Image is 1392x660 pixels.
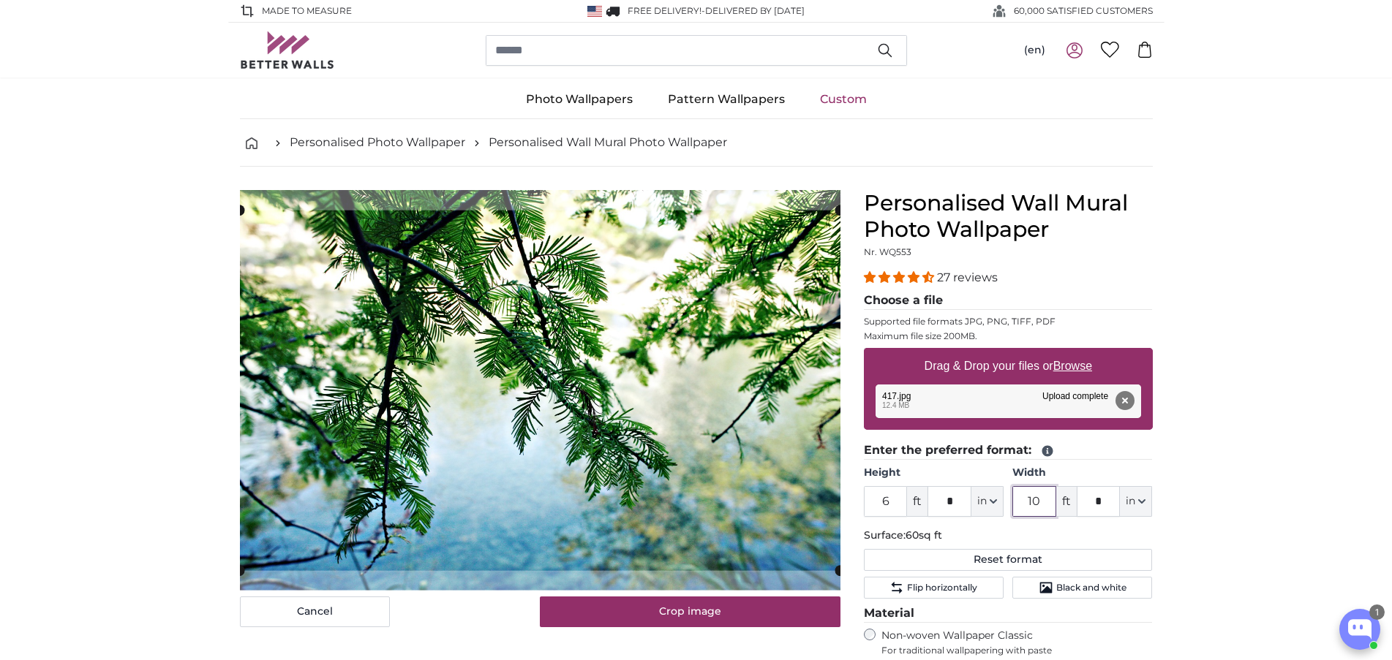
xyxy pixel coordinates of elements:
[864,577,1004,599] button: Flip horizontally
[864,316,1153,327] p: Supported file formats JPG, PNG, TIFF, PDF
[1053,360,1092,372] u: Browse
[881,629,1153,656] label: Non-woven Wallpaper Classic
[1012,466,1152,480] label: Width
[508,80,650,118] a: Photo Wallpapers
[650,80,802,118] a: Pattern Wallpapers
[977,494,987,509] span: in
[240,119,1153,167] nav: breadcrumbs
[864,549,1153,571] button: Reset format
[240,596,390,627] button: Cancel
[290,134,465,151] a: Personalised Photo Wallpaper
[1369,604,1385,620] div: 1
[587,6,602,17] img: United States
[802,80,884,118] a: Custom
[864,270,937,284] span: 4.41 stars
[705,5,805,16] span: Delivered by [DATE]
[1056,486,1077,517] span: ft
[881,645,1153,656] span: For traditional wallpapering with paste
[1014,4,1153,18] span: 60,000 SATISFIED CUSTOMERS
[864,190,1153,243] h1: Personalised Wall Mural Photo Wallpaper
[262,4,352,18] span: Made to Measure
[864,528,1153,543] p: Surface:
[1012,577,1152,599] button: Black and white
[864,246,911,257] span: Nr. WQ553
[864,466,1004,480] label: Height
[937,270,998,284] span: 27 reviews
[701,5,805,16] span: -
[864,330,1153,342] p: Maximum file size 200MB.
[489,134,727,151] a: Personalised Wall Mural Photo Wallpaper
[1056,582,1126,593] span: Black and white
[864,441,1153,460] legend: Enter the preferred format:
[628,5,701,16] span: FREE delivery!
[907,486,928,517] span: ft
[1339,609,1380,650] button: Open chatbox
[864,292,1153,310] legend: Choose a file
[1126,494,1135,509] span: in
[971,486,1004,517] button: in
[540,596,840,627] button: Crop image
[1120,486,1152,517] button: in
[1012,37,1057,64] button: (en)
[240,31,335,69] img: Betterwalls
[907,582,977,593] span: Flip horizontally
[906,528,942,542] span: 60sq ft
[918,352,1097,381] label: Drag & Drop your files or
[864,604,1153,623] legend: Material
